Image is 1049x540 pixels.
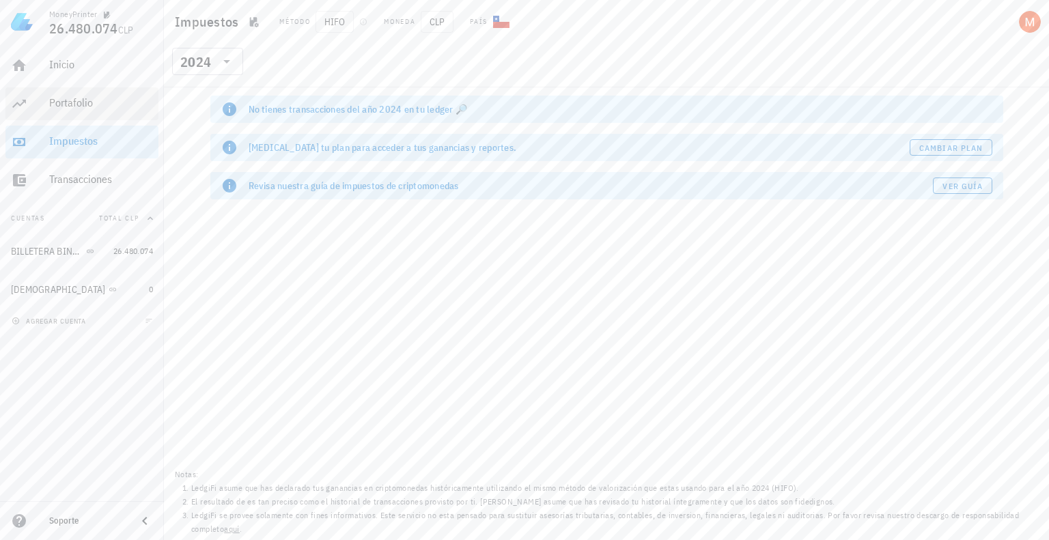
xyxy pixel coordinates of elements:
span: 26.480.074 [113,246,153,256]
a: Ver guía [933,177,992,194]
div: No tienes transacciones del año 2024 en tu ledger 🔎 [249,102,992,116]
a: [DEMOGRAPHIC_DATA] 0 [5,273,158,306]
span: CLP [421,11,453,33]
a: BILLETERA BINANCE 26.480.074 [5,235,158,268]
div: País [470,16,488,27]
div: BILLETERA BINANCE [11,246,83,257]
li: LedgiFi se provee solamente con fines informativos. Este servicio no esta pensado para sustituir ... [191,509,1038,536]
div: CL-icon [493,14,509,30]
span: Cambiar plan [919,143,983,153]
a: Transacciones [5,164,158,197]
div: Soporte [49,515,126,526]
span: Ver guía [942,181,983,191]
div: Impuestos [49,134,153,147]
div: Portafolio [49,96,153,109]
span: 26.480.074 [49,19,118,38]
div: Método [279,16,310,27]
a: Portafolio [5,87,158,120]
a: Inicio [5,49,158,82]
h1: Impuestos [175,11,244,33]
div: 2024 [172,48,243,75]
div: [DEMOGRAPHIC_DATA] [11,284,106,296]
a: Impuestos [5,126,158,158]
span: Total CLP [99,214,139,223]
span: 0 [149,284,153,294]
div: 2024 [180,55,211,69]
span: HIFO [316,11,354,33]
li: El resultado de es tan preciso como el historial de transacciones provisto por ti. [PERSON_NAME] ... [191,495,1038,509]
a: Cambiar plan [910,139,992,156]
div: Inicio [49,58,153,71]
span: [MEDICAL_DATA] tu plan para acceder a tus ganancias y reportes. [249,141,517,154]
a: aquí [224,524,240,534]
span: CLP [118,24,134,36]
div: Transacciones [49,173,153,186]
span: agregar cuenta [14,317,86,326]
div: avatar [1019,11,1041,33]
li: LedgiFi asume que has declarado tus ganancias en criptomonedas históricamente utilizando el mismo... [191,481,1038,495]
div: Revisa nuestra guía de impuestos de criptomonedas [249,179,933,193]
button: CuentasTotal CLP [5,202,158,235]
div: MoneyPrinter [49,9,98,20]
footer: Notas: [164,464,1049,540]
div: Moneda [384,16,415,27]
button: agregar cuenta [8,314,92,328]
img: LedgiFi [11,11,33,33]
